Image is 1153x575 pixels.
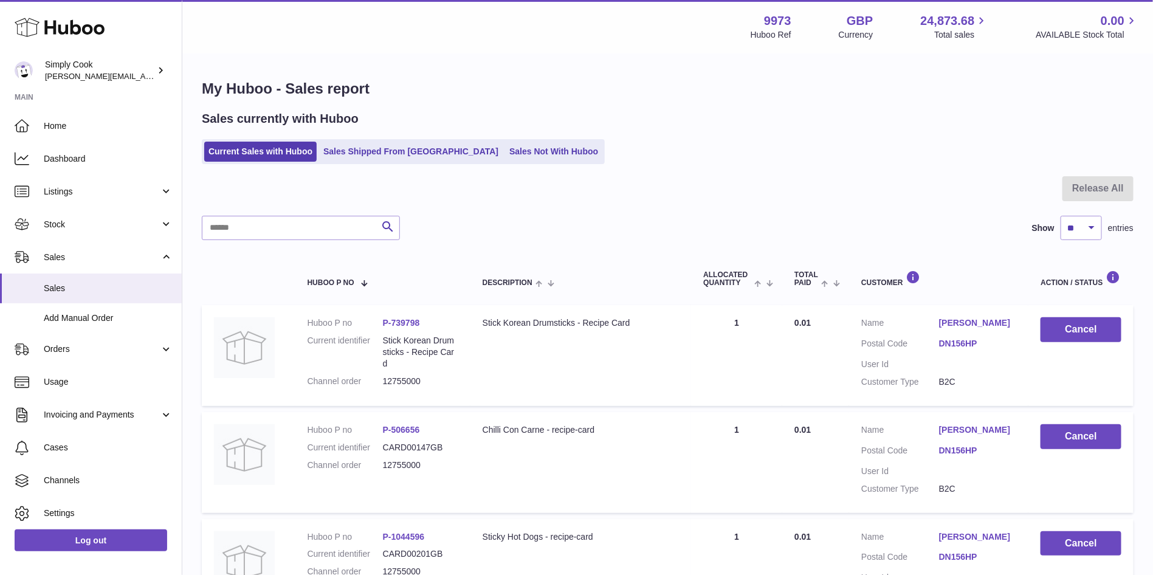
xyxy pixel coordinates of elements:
div: Chilli Con Carne - recipe-card [483,424,680,436]
span: Total paid [794,271,818,287]
dt: Current identifier [308,335,383,370]
a: [PERSON_NAME] [939,317,1017,329]
a: DN156HP [939,445,1017,456]
span: 0.01 [794,532,811,542]
td: 1 [691,412,782,513]
dt: Name [861,531,939,546]
div: Stick Korean Drumsticks - Recipe Card [483,317,680,329]
span: 24,873.68 [920,13,974,29]
a: Sales Shipped From [GEOGRAPHIC_DATA] [319,142,503,162]
div: Currency [839,29,873,41]
span: Sales [44,283,173,294]
span: [PERSON_NAME][EMAIL_ADDRESS][DOMAIN_NAME] [45,71,244,81]
dt: Postal Code [861,338,939,353]
strong: GBP [847,13,873,29]
dt: Channel order [308,460,383,471]
dd: CARD00201GB [383,548,458,560]
span: Dashboard [44,153,173,165]
div: Simply Cook [45,59,154,82]
a: 0.00 AVAILABLE Stock Total [1036,13,1138,41]
span: Add Manual Order [44,312,173,324]
dt: Current identifier [308,548,383,560]
dt: Customer Type [861,483,939,495]
a: [PERSON_NAME] [939,531,1017,543]
dd: Stick Korean Drumsticks - Recipe Card [383,335,458,370]
div: Customer [861,270,1016,287]
dt: Customer Type [861,376,939,388]
h2: Sales currently with Huboo [202,111,359,127]
label: Show [1032,222,1055,234]
a: DN156HP [939,338,1017,349]
dt: Postal Code [861,551,939,566]
span: entries [1108,222,1134,234]
span: Cases [44,442,173,453]
dt: User Id [861,359,939,370]
dt: Name [861,317,939,332]
span: 0.01 [794,425,811,435]
a: DN156HP [939,551,1017,563]
img: no-photo.jpg [214,424,275,485]
div: Huboo Ref [751,29,791,41]
dt: Huboo P no [308,531,383,543]
dt: Current identifier [308,442,383,453]
a: 24,873.68 Total sales [920,13,988,41]
span: Settings [44,508,173,519]
span: Huboo P no [308,279,354,287]
span: Description [483,279,532,287]
td: 1 [691,305,782,406]
img: emma@simplycook.com [15,61,33,80]
span: Invoicing and Payments [44,409,160,421]
dd: CARD00147GB [383,442,458,453]
h1: My Huboo - Sales report [202,79,1134,98]
dd: B2C [939,483,1017,495]
a: P-1044596 [383,532,425,542]
span: Home [44,120,173,132]
span: ALLOCATED Quantity [703,271,751,287]
dt: Huboo P no [308,424,383,436]
span: Usage [44,376,173,388]
div: Action / Status [1041,270,1121,287]
span: Sales [44,252,160,263]
span: Listings [44,186,160,198]
dd: 12755000 [383,376,458,387]
dd: B2C [939,376,1017,388]
a: Current Sales with Huboo [204,142,317,162]
a: P-506656 [383,425,420,435]
div: Sticky Hot Dogs - recipe-card [483,531,680,543]
span: 0.00 [1101,13,1124,29]
dt: User Id [861,466,939,477]
span: Orders [44,343,160,355]
span: Total sales [934,29,988,41]
span: Stock [44,219,160,230]
button: Cancel [1041,531,1121,556]
a: Log out [15,529,167,551]
a: [PERSON_NAME] [939,424,1017,436]
a: P-739798 [383,318,420,328]
dt: Channel order [308,376,383,387]
span: Channels [44,475,173,486]
img: no-photo.jpg [214,317,275,378]
span: AVAILABLE Stock Total [1036,29,1138,41]
dt: Postal Code [861,445,939,460]
button: Cancel [1041,317,1121,342]
a: Sales Not With Huboo [505,142,602,162]
button: Cancel [1041,424,1121,449]
dt: Huboo P no [308,317,383,329]
dt: Name [861,424,939,439]
strong: 9973 [764,13,791,29]
dd: 12755000 [383,460,458,471]
span: 0.01 [794,318,811,328]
